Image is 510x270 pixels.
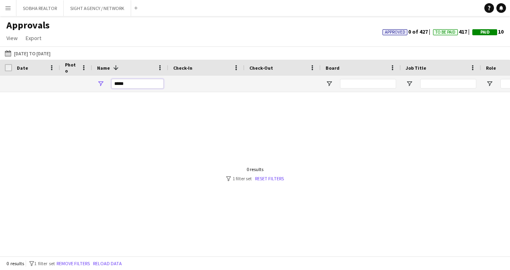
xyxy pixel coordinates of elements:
[6,34,18,42] span: View
[3,33,21,43] a: View
[420,79,476,89] input: Job Title Filter Input
[64,0,131,16] button: SIGHT AGENCY / NETWORK
[5,64,12,71] input: Column with Header Selection
[472,28,504,35] span: 10
[17,65,28,71] span: Date
[3,48,52,58] button: [DATE] to [DATE]
[226,175,284,181] div: 1 filter set
[385,30,405,35] span: Approved
[406,65,426,71] span: Job Title
[435,30,455,35] span: To Be Paid
[480,30,490,35] span: Paid
[255,175,284,181] a: Reset filters
[97,80,104,87] button: Open Filter Menu
[486,80,493,87] button: Open Filter Menu
[16,0,64,16] button: SOBHA REALTOR
[406,80,413,87] button: Open Filter Menu
[226,166,284,172] div: 0 results
[486,65,496,71] span: Role
[173,65,192,71] span: Check-In
[433,28,472,35] span: 417
[249,65,273,71] span: Check-Out
[91,259,123,268] button: Reload data
[26,34,41,42] span: Export
[55,259,91,268] button: Remove filters
[326,65,340,71] span: Board
[22,33,45,43] a: Export
[111,79,164,89] input: Name Filter Input
[65,62,78,74] span: Photo
[326,80,333,87] button: Open Filter Menu
[382,28,433,35] span: 0 of 427
[97,65,110,71] span: Name
[34,260,55,266] span: 1 filter set
[340,79,396,89] input: Board Filter Input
